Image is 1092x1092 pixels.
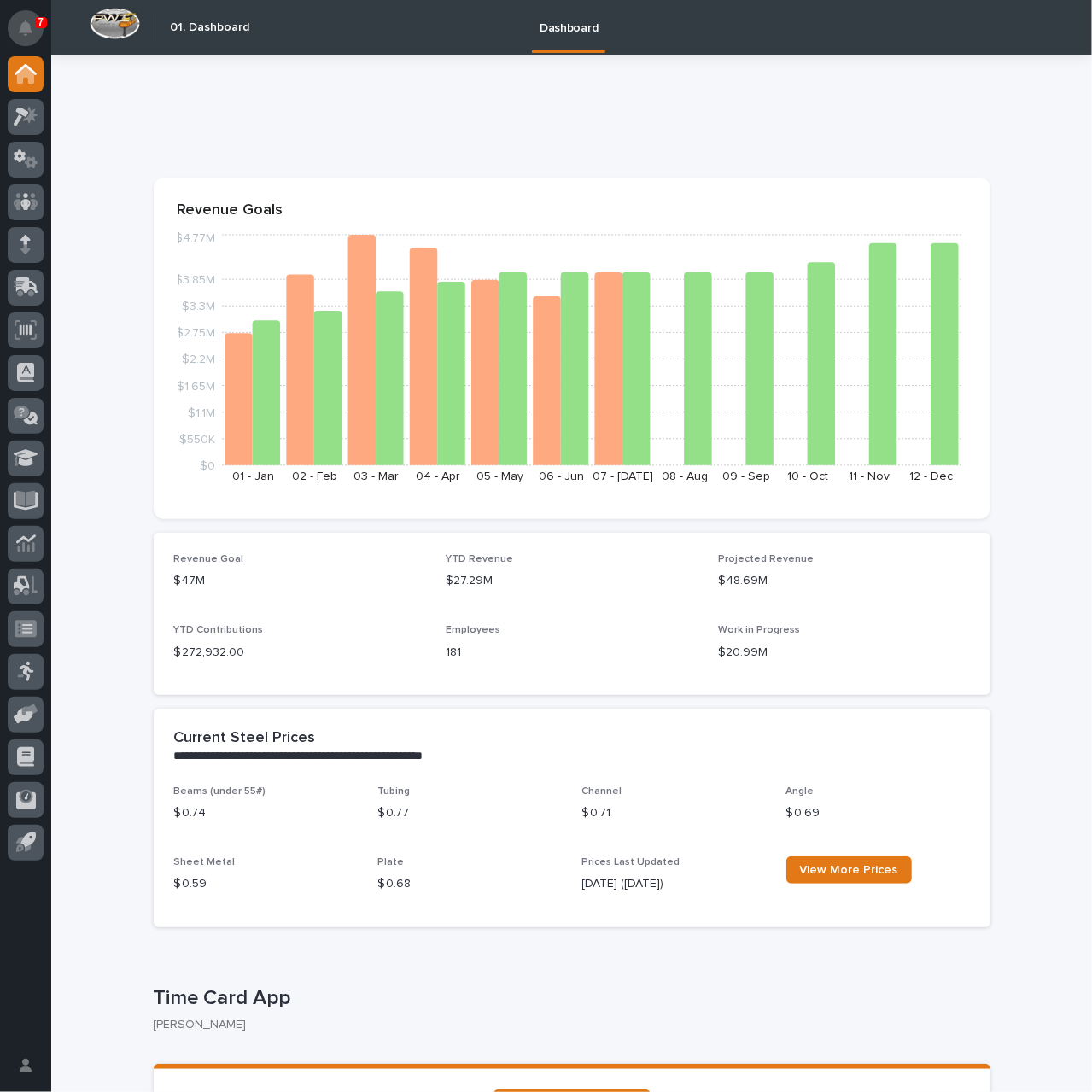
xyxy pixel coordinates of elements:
h2: Current Steel Prices [174,729,316,748]
text: 05 - May [476,470,523,482]
span: Work in Progress [718,625,800,635]
text: 04 - Apr [416,470,460,482]
text: 10 - Oct [787,470,828,482]
span: Plate [378,857,405,867]
text: 02 - Feb [292,470,337,482]
p: Revenue Goals [178,201,966,220]
p: [PERSON_NAME] [154,1018,977,1032]
p: $ 272,932.00 [174,644,426,662]
p: $ 0.68 [378,875,562,893]
span: YTD Revenue [446,554,513,564]
tspan: $550K [179,433,215,445]
tspan: $4.77M [175,232,215,244]
span: Tubing [378,786,411,797]
text: 11 - Nov [849,470,890,482]
text: 08 - Aug [661,470,707,482]
tspan: $2.2M [182,353,215,365]
tspan: $1.65M [177,380,215,392]
tspan: $0 [200,460,215,472]
span: Angle [786,786,815,797]
p: 7 [38,16,44,28]
span: Sheet Metal [174,857,236,867]
img: Workspace Logo [90,8,140,39]
tspan: $2.75M [176,327,215,339]
a: View More Prices [786,856,912,884]
span: Prices Last Updated [582,857,680,867]
span: Channel [582,786,622,797]
text: 12 - Dec [909,470,953,482]
tspan: $3.85M [175,274,215,286]
tspan: $3.3M [182,301,215,312]
p: 181 [446,644,698,662]
span: Revenue Goal [174,554,244,564]
p: [DATE] ([DATE]) [582,875,766,893]
p: $ 0.71 [582,804,766,822]
span: Projected Revenue [718,554,814,564]
text: 09 - Sep [722,470,770,482]
text: 01 - Jan [231,470,273,482]
p: $ 0.69 [786,804,970,822]
p: $47M [174,572,426,590]
p: $ 0.77 [378,804,562,822]
text: 06 - Jun [538,470,583,482]
p: $20.99M [718,644,970,662]
span: Employees [446,625,500,635]
h2: 01. Dashboard [170,20,249,35]
text: 03 - Mar [353,470,399,482]
span: Beams (under 55#) [174,786,266,797]
p: $ 0.74 [174,804,358,822]
tspan: $1.1M [188,406,215,418]
p: $27.29M [446,572,698,590]
p: $48.69M [718,572,970,590]
span: View More Prices [800,864,898,876]
p: $ 0.59 [174,875,358,893]
span: YTD Contributions [174,625,264,635]
text: 07 - [DATE] [593,470,653,482]
div: Notifications7 [21,20,44,48]
p: Time Card App [154,986,984,1011]
button: Notifications [8,10,44,46]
